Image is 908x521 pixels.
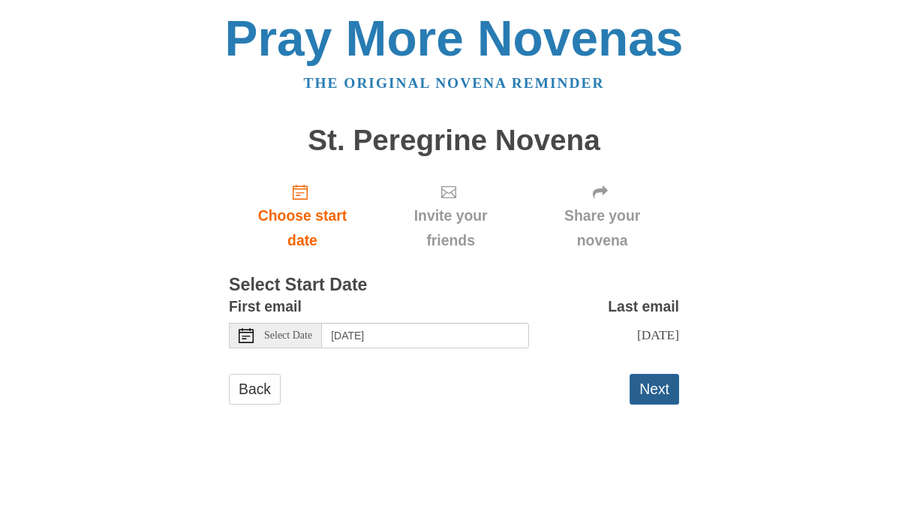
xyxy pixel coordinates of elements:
[264,330,312,341] span: Select Date
[630,374,679,405] button: Next
[229,276,679,295] h3: Select Start Date
[304,75,605,91] a: The original novena reminder
[540,203,664,253] span: Share your novena
[229,374,281,405] a: Back
[229,125,679,157] h1: St. Peregrine Novena
[229,171,376,260] a: Choose start date
[244,203,361,253] span: Choose start date
[637,327,679,342] span: [DATE]
[225,11,684,66] a: Pray More Novenas
[608,294,679,319] label: Last email
[376,171,525,260] div: Click "Next" to confirm your start date first.
[525,171,679,260] div: Click "Next" to confirm your start date first.
[229,294,302,319] label: First email
[391,203,510,253] span: Invite your friends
